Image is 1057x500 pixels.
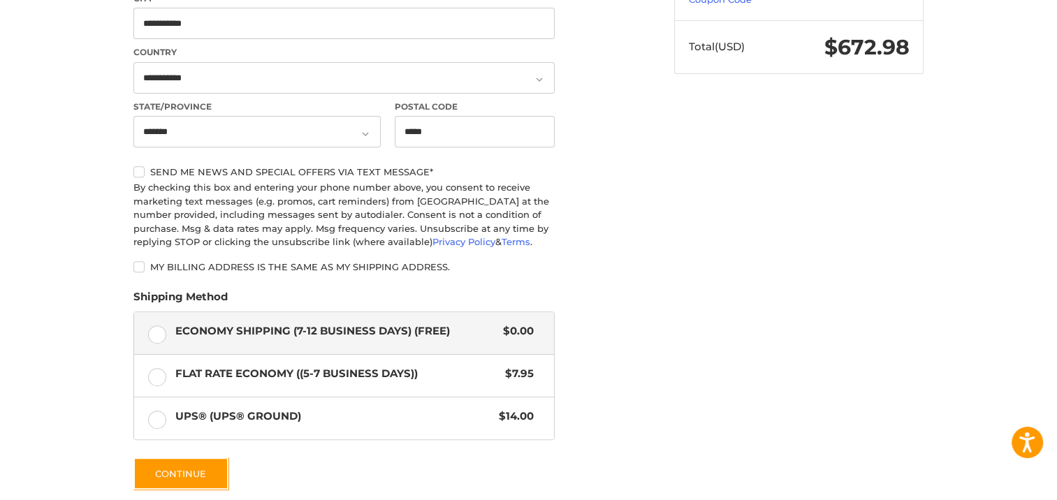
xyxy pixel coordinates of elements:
label: My billing address is the same as my shipping address. [133,261,555,272]
label: Country [133,46,555,59]
span: Total (USD) [689,40,745,53]
span: $672.98 [824,34,910,60]
div: By checking this box and entering your phone number above, you consent to receive marketing text ... [133,181,555,249]
span: $7.95 [498,366,534,382]
span: $0.00 [496,323,534,339]
span: Flat Rate Economy ((5-7 Business Days)) [175,366,499,382]
span: Economy Shipping (7-12 Business Days) (Free) [175,323,497,339]
span: UPS® (UPS® Ground) [175,409,493,425]
a: Privacy Policy [432,236,495,247]
a: Terms [502,236,530,247]
label: Postal Code [395,101,555,113]
label: Send me news and special offers via text message* [133,166,555,177]
label: State/Province [133,101,381,113]
button: Continue [133,457,228,490]
span: $14.00 [492,409,534,425]
legend: Shipping Method [133,289,228,311]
